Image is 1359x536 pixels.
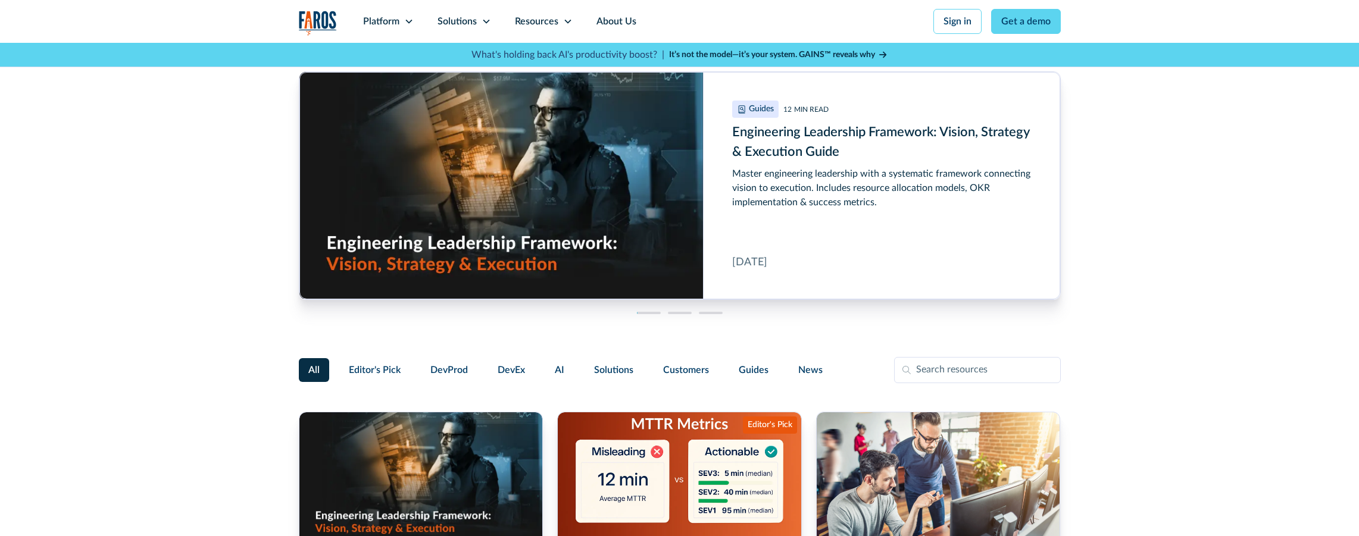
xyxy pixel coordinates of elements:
[363,14,399,29] div: Platform
[798,363,823,377] span: News
[299,72,1060,299] div: cms-link
[739,363,768,377] span: Guides
[933,9,982,34] a: Sign in
[299,357,1061,383] form: Filter Form
[594,363,633,377] span: Solutions
[663,363,709,377] span: Customers
[430,363,468,377] span: DevProd
[299,11,337,35] a: home
[438,14,477,29] div: Solutions
[299,11,337,35] img: Logo of the analytics and reporting company Faros.
[515,14,558,29] div: Resources
[471,48,664,62] p: What's holding back AI's productivity boost? |
[669,49,888,61] a: It’s not the model—it’s your system. GAINS™ reveals why
[894,357,1061,383] input: Search resources
[669,51,875,59] strong: It’s not the model—it’s your system. GAINS™ reveals why
[991,9,1061,34] a: Get a demo
[498,363,525,377] span: DevEx
[299,72,1060,299] a: Engineering Leadership Framework: Vision, Strategy & Execution Guide
[349,363,401,377] span: Editor's Pick
[299,72,703,299] img: Realistic image of an engineering leader at work
[555,363,564,377] span: AI
[308,363,320,377] span: All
